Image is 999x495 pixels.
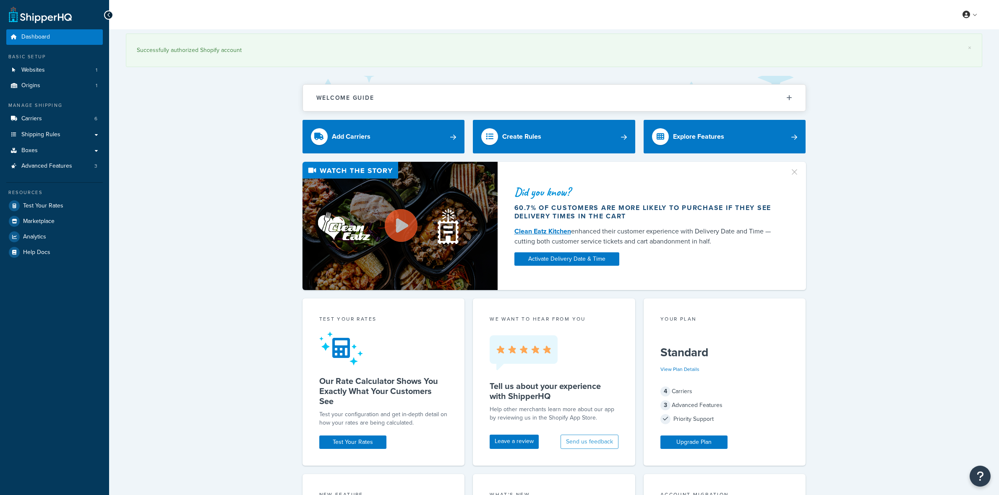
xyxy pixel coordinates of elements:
a: Carriers6 [6,111,103,127]
span: 6 [94,115,97,122]
span: 1 [96,67,97,74]
span: 4 [660,386,670,397]
a: Websites1 [6,62,103,78]
span: Help Docs [23,249,50,256]
a: Add Carriers [303,120,465,153]
a: View Plan Details [660,365,699,373]
a: Test Your Rates [6,198,103,213]
div: enhanced their customer experience with Delivery Date and Time — cutting both customer service ti... [514,226,780,246]
a: Explore Features [644,120,806,153]
a: × [968,44,971,51]
div: 60.7% of customers are more likely to purchase if they see delivery times in the cart [514,204,780,220]
button: Open Resource Center [970,466,991,487]
span: Analytics [23,233,46,241]
div: Your Plan [660,315,789,325]
a: Marketplace [6,214,103,229]
div: Test your configuration and get in-depth detail on how your rates are being calculated. [319,410,448,427]
div: Did you know? [514,186,780,198]
div: Test your rates [319,315,448,325]
li: Websites [6,62,103,78]
a: Clean Eatz Kitchen [514,226,571,236]
h5: Our Rate Calculator Shows You Exactly What Your Customers See [319,376,448,406]
span: 3 [660,400,670,410]
div: Explore Features [673,131,724,143]
h2: Welcome Guide [316,95,374,101]
span: Boxes [21,147,38,154]
p: we want to hear from you [490,315,618,323]
span: Marketplace [23,218,55,225]
a: Boxes [6,143,103,158]
div: Resources [6,189,103,196]
a: Analytics [6,229,103,244]
div: Carriers [660,386,789,397]
a: Test Your Rates [319,435,386,449]
span: Advanced Features [21,163,72,170]
a: Help Docs [6,245,103,260]
div: Add Carriers [332,131,370,143]
div: Advanced Features [660,399,789,411]
div: Manage Shipping [6,102,103,109]
li: Origins [6,78,103,93]
span: 1 [96,82,97,89]
a: Leave a review [490,435,539,449]
a: Origins1 [6,78,103,93]
button: Welcome Guide [303,85,806,111]
button: Send us feedback [561,435,618,449]
span: 3 [94,163,97,170]
p: Help other merchants learn more about our app by reviewing us in the Shopify App Store. [490,405,618,422]
div: Basic Setup [6,53,103,60]
a: Advanced Features3 [6,158,103,174]
span: Test Your Rates [23,202,63,210]
li: Carriers [6,111,103,127]
a: Dashboard [6,29,103,45]
span: Carriers [21,115,42,122]
div: Priority Support [660,413,789,425]
span: Websites [21,67,45,74]
a: Upgrade Plan [660,435,728,449]
h5: Tell us about your experience with ShipperHQ [490,381,618,401]
a: Shipping Rules [6,127,103,143]
li: Advanced Features [6,158,103,174]
span: Dashboard [21,34,50,41]
a: Activate Delivery Date & Time [514,252,619,266]
span: Shipping Rules [21,131,60,138]
a: Create Rules [473,120,635,153]
div: Create Rules [502,131,541,143]
img: Video thumbnail [303,162,498,290]
span: Origins [21,82,40,89]
h5: Standard [660,346,789,359]
div: Successfully authorized Shopify account [137,44,971,56]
